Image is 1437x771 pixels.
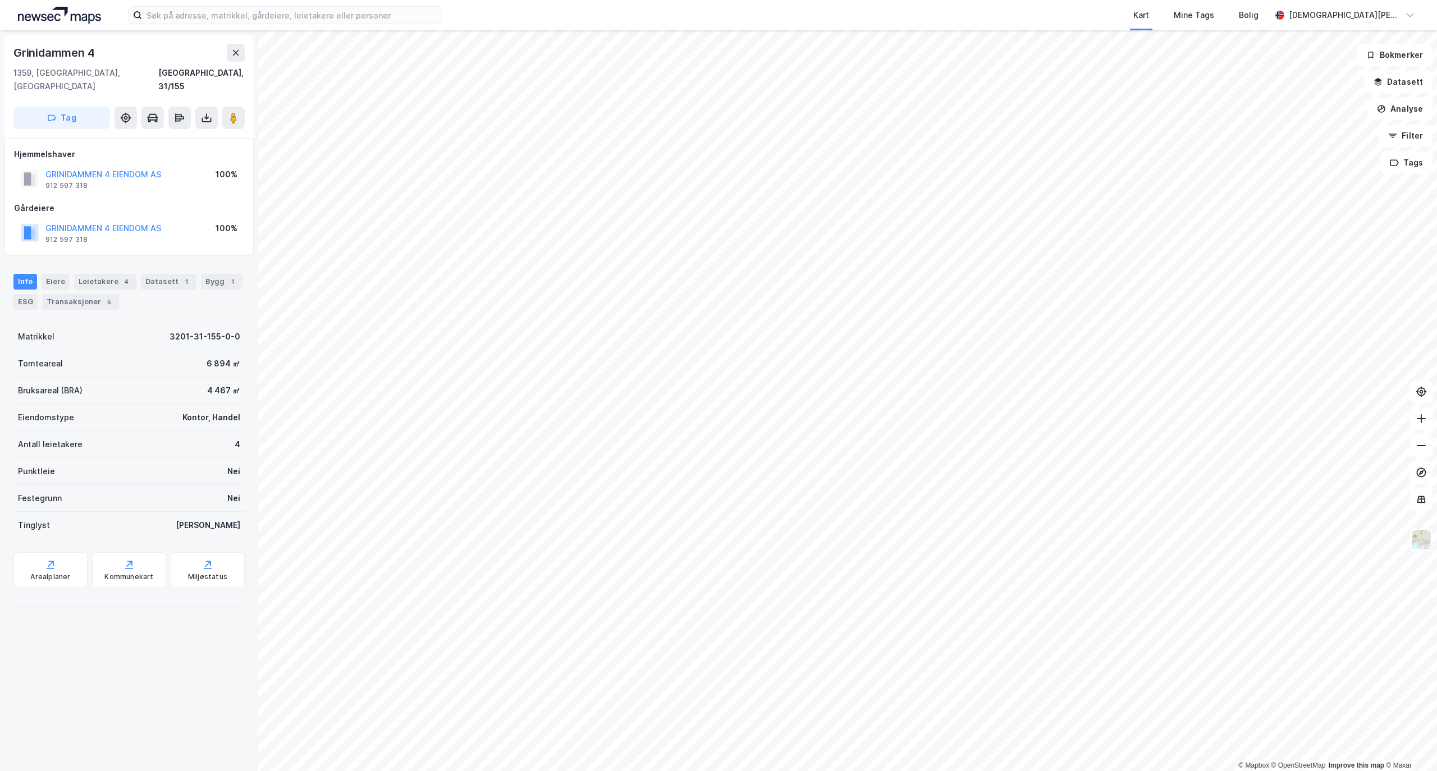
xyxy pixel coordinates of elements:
[1357,44,1433,66] button: Bokmerker
[104,572,153,581] div: Kommunekart
[1271,761,1326,769] a: OpenStreetMap
[142,7,442,24] input: Søk på adresse, matrikkel, gårdeiere, leietakere eller personer
[13,107,110,129] button: Tag
[181,276,192,287] div: 1
[216,222,237,235] div: 100%
[121,276,132,287] div: 4
[201,274,242,290] div: Bygg
[1364,71,1433,93] button: Datasett
[207,384,240,397] div: 4 467 ㎡
[18,518,50,532] div: Tinglyst
[18,438,83,451] div: Antall leietakere
[227,276,238,287] div: 1
[216,168,237,181] div: 100%
[1289,8,1401,22] div: [DEMOGRAPHIC_DATA][PERSON_NAME]
[1367,98,1433,120] button: Analyse
[13,66,158,93] div: 1359, [GEOGRAPHIC_DATA], [GEOGRAPHIC_DATA]
[45,181,88,190] div: 912 597 318
[1329,761,1384,769] a: Improve this map
[30,572,70,581] div: Arealplaner
[227,492,240,505] div: Nei
[1381,717,1437,771] div: Kontrollprogram for chat
[74,274,136,290] div: Leietakere
[1411,529,1432,550] img: Z
[14,148,244,161] div: Hjemmelshaver
[18,411,74,424] div: Eiendomstype
[1380,152,1433,174] button: Tags
[1174,8,1214,22] div: Mine Tags
[188,572,227,581] div: Miljøstatus
[18,357,63,370] div: Tomteareal
[170,330,240,343] div: 3201-31-155-0-0
[1379,125,1433,147] button: Filter
[1133,8,1149,22] div: Kart
[13,44,97,62] div: Grinidammen 4
[1238,761,1269,769] a: Mapbox
[18,7,101,24] img: logo.a4113a55bc3d86da70a041830d287a7e.svg
[18,330,54,343] div: Matrikkel
[141,274,196,290] div: Datasett
[42,274,70,290] div: Eiere
[1239,8,1258,22] div: Bolig
[235,438,240,451] div: 4
[207,357,240,370] div: 6 894 ㎡
[13,294,38,310] div: ESG
[158,66,245,93] div: [GEOGRAPHIC_DATA], 31/155
[182,411,240,424] div: Kontor, Handel
[176,518,240,532] div: [PERSON_NAME]
[42,294,119,310] div: Transaksjoner
[45,235,88,244] div: 912 597 318
[227,465,240,478] div: Nei
[18,492,62,505] div: Festegrunn
[18,465,55,478] div: Punktleie
[18,384,83,397] div: Bruksareal (BRA)
[13,274,37,290] div: Info
[14,201,244,215] div: Gårdeiere
[1381,717,1437,771] iframe: Chat Widget
[103,296,115,308] div: 5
